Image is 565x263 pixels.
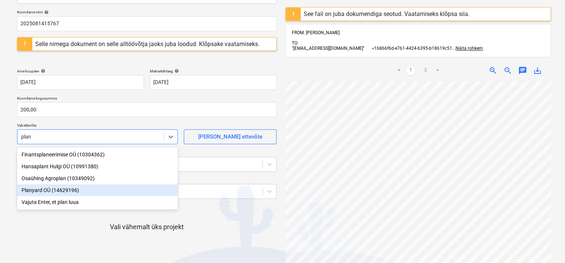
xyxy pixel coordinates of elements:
[421,66,430,75] a: Page 2
[35,40,259,48] div: Selle nimega dokument on selle alltöövõtja jaoks juba loodud. Klõpsake vaatamiseks.
[198,132,262,142] div: [PERSON_NAME] ettevõte
[433,66,442,75] a: Next page
[292,40,298,46] span: TO:
[184,129,277,144] button: [PERSON_NAME] ettevõte
[304,10,470,17] div: See fail on juba dokumendiga seotud. Vaatamiseks klõpsa siia.
[518,66,527,75] span: chat
[292,30,340,35] span: FROM: [PERSON_NAME]
[489,66,497,75] span: zoom_in
[150,69,277,74] div: Maksetähtaeg
[394,66,403,75] a: Previous page
[17,149,178,160] div: Finantsplaneerimise OÜ (10304362)
[17,123,178,129] p: Vali ettevõte
[17,160,178,172] div: Hansaplant Hulgi OÜ (10991380)
[17,96,277,102] p: Koondarve kogusumma
[17,196,178,208] div: Vajuta Enter, et plan luua
[17,102,277,117] input: Koondarve kogusumma
[533,66,542,75] span: save_alt
[406,66,415,75] a: Page 1 is your current page
[39,69,45,73] span: help
[17,10,277,14] div: Koondarve nimi
[17,184,178,196] div: Planyard OÜ (14629196)
[452,46,483,51] span: ...
[503,66,512,75] span: zoom_out
[17,75,144,90] input: Arve kuupäeva pole määratud.
[17,69,144,74] div: Arve kuupäev
[150,75,277,90] input: Tähtaega pole määratud
[17,16,277,31] input: Koondarve nimi
[43,10,49,14] span: help
[292,46,452,51] span: "[EMAIL_ADDRESS][DOMAIN_NAME]" <16866f6d-e761-4424-b395-b18619c51
[455,46,483,51] span: Näita rohkem
[173,69,179,73] span: help
[110,223,184,231] p: Vali vähemalt üks projekt
[17,172,178,184] div: Osaühing Agroplan (10349092)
